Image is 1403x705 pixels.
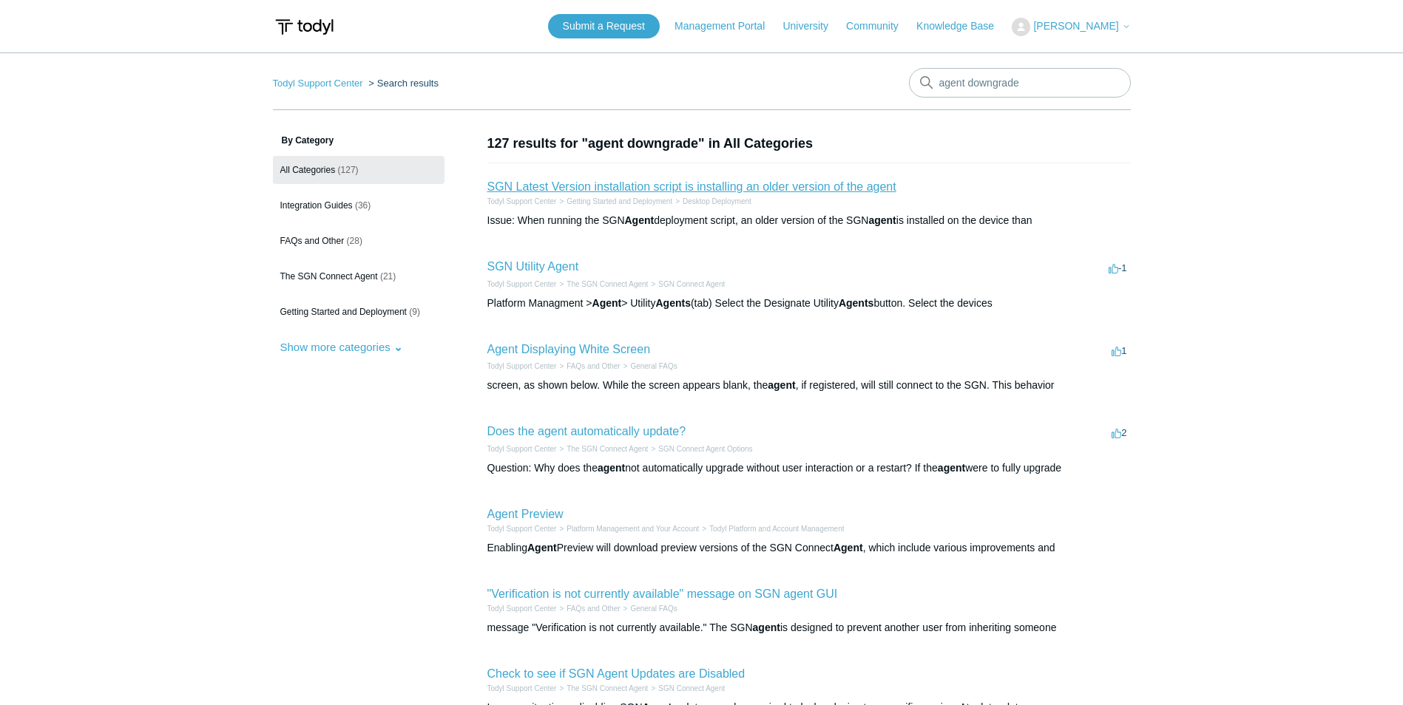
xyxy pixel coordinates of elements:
li: Desktop Deployment [672,196,751,207]
li: The SGN Connect Agent [556,279,648,290]
li: Todyl Support Center [487,196,557,207]
a: SGN Connect Agent [658,280,725,288]
a: Todyl Support Center [487,525,557,533]
a: Agent Preview [487,508,564,520]
span: FAQs and Other [280,236,345,246]
li: FAQs and Other [556,361,620,372]
span: All Categories [280,165,336,175]
div: Question: Why does the not automatically upgrade without user interaction or a restart? If the we... [487,460,1131,476]
span: The SGN Connect Agent [280,271,378,282]
li: Todyl Support Center [487,279,557,290]
a: The SGN Connect Agent [567,684,648,692]
a: Todyl Support Center [487,362,557,370]
a: Management Portal [675,18,780,34]
a: Does the agent automatically update? [487,425,686,437]
a: Todyl Support Center [487,604,557,613]
span: 2 [1112,427,1126,438]
a: The SGN Connect Agent [567,280,648,288]
em: Agent [625,214,655,226]
a: Knowledge Base [916,18,1009,34]
a: Todyl Platform and Account Management [709,525,844,533]
a: FAQs and Other [567,362,620,370]
li: Getting Started and Deployment [556,196,672,207]
li: SGN Connect Agent Options [648,443,752,454]
em: Agents [839,297,873,309]
li: Todyl Support Center [487,361,557,372]
a: Getting Started and Deployment [567,197,672,205]
a: General FAQs [630,362,677,370]
em: agent [868,214,896,226]
li: FAQs and Other [556,603,620,614]
a: Todyl Support Center [487,684,557,692]
div: Platform Managment > > Utility (tab) Select the Designate Utility button. Select the devices [487,296,1131,311]
span: Getting Started and Deployment [280,307,407,317]
a: Check to see if SGN Agent Updates are Disabled [487,667,746,680]
span: -1 [1109,262,1127,273]
em: agent [753,621,780,633]
span: [PERSON_NAME] [1033,20,1118,32]
li: General FAQs [621,603,677,614]
a: Todyl Support Center [487,197,557,205]
a: SGN Latest Version installation script is installing an older version of the agent [487,180,896,193]
li: SGN Connect Agent [648,279,725,290]
em: Agents [655,297,690,309]
a: General FAQs [630,604,677,613]
em: agent [598,462,625,474]
span: (127) [338,165,359,175]
li: Platform Management and Your Account [556,523,699,534]
a: Platform Management and Your Account [567,525,699,533]
a: SGN Utility Agent [487,260,579,273]
div: Issue: When running the SGN deployment script, an older version of the SGN is installed on the de... [487,213,1131,228]
a: Todyl Support Center [273,78,363,89]
a: FAQs and Other [567,604,620,613]
li: Todyl Platform and Account Management [699,523,844,534]
li: General FAQs [621,361,677,372]
li: Todyl Support Center [487,683,557,694]
li: The SGN Connect Agent [556,443,648,454]
li: Todyl Support Center [487,523,557,534]
li: Todyl Support Center [487,603,557,614]
div: message "Verification is not currently available." The SGN is designed to prevent another user fr... [487,620,1131,636]
input: Search [909,68,1131,98]
a: All Categories (127) [273,156,444,184]
button: [PERSON_NAME] [1012,18,1130,36]
h1: 127 results for "agent downgrade" in All Categories [487,134,1131,154]
a: Desktop Deployment [683,197,751,205]
em: Agent [527,542,557,554]
a: University [782,18,842,34]
a: FAQs and Other (28) [273,227,444,255]
a: SGN Connect Agent [658,684,725,692]
h3: By Category [273,134,444,147]
em: Agent [834,542,863,554]
a: The SGN Connect Agent [567,445,648,453]
li: Search results [365,78,439,89]
a: SGN Connect Agent Options [658,445,752,453]
li: Todyl Support Center [487,443,557,454]
span: (21) [380,271,396,282]
a: Getting Started and Deployment (9) [273,298,444,326]
a: Integration Guides (36) [273,191,444,219]
a: The SGN Connect Agent (21) [273,262,444,290]
span: 1 [1112,345,1126,356]
span: (28) [347,236,362,246]
a: Agent Displaying White Screen [487,343,651,355]
img: Todyl Support Center Help Center home page [273,13,336,41]
a: Community [846,18,913,34]
a: Submit a Request [548,14,660,38]
em: agent [938,462,965,474]
a: Todyl Support Center [487,445,557,453]
a: Todyl Support Center [487,280,557,288]
span: Integration Guides [280,200,353,211]
div: Enabling Preview will download preview versions of the SGN Connect , which include various improv... [487,540,1131,556]
div: screen, as shown below. While the screen appears blank, the , if registered, will still connect t... [487,378,1131,393]
span: (9) [409,307,420,317]
a: "Verification is not currently available" message on SGN agent GUI [487,587,838,600]
em: Agent [592,297,622,309]
li: The SGN Connect Agent [556,683,648,694]
span: (36) [355,200,371,211]
em: agent [768,379,795,391]
li: SGN Connect Agent [648,683,725,694]
button: Show more categories [273,333,410,361]
li: Todyl Support Center [273,78,366,89]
